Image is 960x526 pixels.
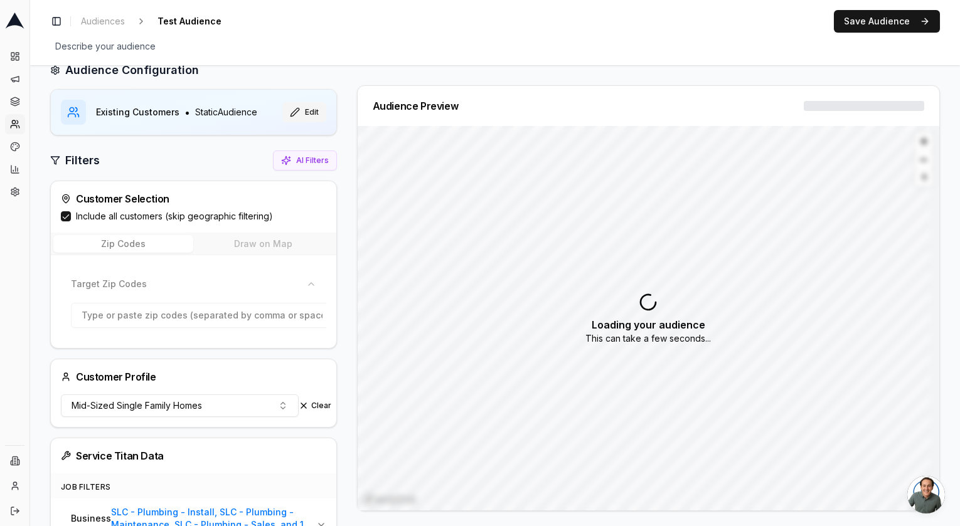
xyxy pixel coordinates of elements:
span: Type or paste zip codes (separated by comma or space) [82,309,329,322]
span: • [184,105,190,120]
span: Describe your audience [50,38,161,55]
div: Service Titan Data [61,448,326,463]
button: Draw on Map [193,235,333,253]
button: Log out [5,501,25,521]
h2: Audience Configuration [65,61,199,79]
nav: breadcrumb [76,13,247,30]
span: Static Audience [195,106,257,118]
button: Edit [282,102,326,122]
button: AI Filters [273,150,337,171]
a: Audiences [76,13,130,30]
p: Loading your audience [592,317,705,332]
button: Save Audience [834,10,940,33]
p: This can take a few seconds... [585,332,711,345]
div: Customer Profile [61,369,156,384]
span: Test Audience [152,13,227,30]
div: Customer Selection [61,191,326,206]
button: Target Zip Codes [61,270,326,298]
a: Open chat [907,476,945,513]
span: Audiences [81,15,125,28]
span: AI Filters [296,155,329,166]
label: Include all customers (skip geographic filtering) [76,210,273,223]
button: Zip Codes [53,235,193,253]
span: Target Zip Codes [71,278,147,290]
div: Audience Preview [373,101,459,111]
span: Job Filters [61,482,110,492]
span: Mid-Sized Single Family Homes [72,399,202,412]
button: Clear [299,401,331,411]
span: Existing Customers [96,106,179,118]
h2: Filters [65,152,100,169]
div: Target Zip Codes [61,298,326,338]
